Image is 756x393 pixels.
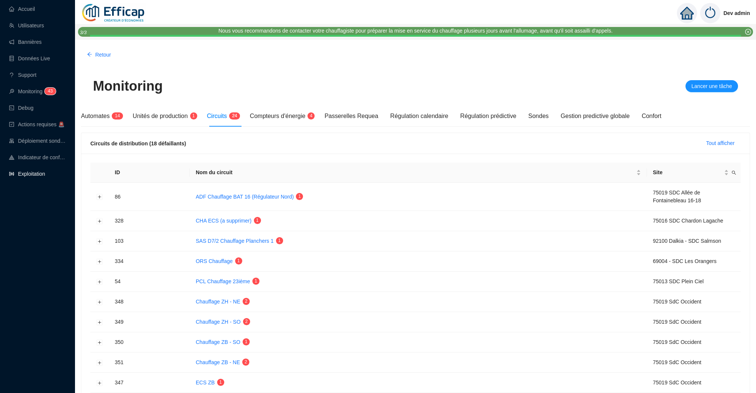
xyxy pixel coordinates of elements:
[9,122,14,127] span: check-square
[229,112,240,120] sup: 24
[653,278,703,284] span: 75013 SDC Plein Ciel
[647,163,741,183] th: Site
[642,112,661,121] div: Confort
[245,299,247,304] span: 2
[219,380,222,385] span: 1
[653,299,701,305] span: 75019 SdC Occident
[245,339,247,344] span: 1
[245,319,248,324] span: 2
[232,113,235,118] span: 2
[9,6,35,12] a: homeAccueil
[196,194,294,200] a: ADF Chauffage BAT 16 (Régulateur Nord)
[250,113,305,119] span: Compteurs d'énergie
[9,55,50,61] a: databaseDonnées Live
[237,258,240,263] span: 1
[112,112,123,120] sup: 14
[97,319,103,325] button: Développer la ligne
[80,30,87,35] i: 3 / 3
[9,171,45,177] a: slidersExploitation
[653,258,717,264] span: 69004 - SDC Les Orangers
[700,137,741,149] button: Tout afficher
[196,278,250,284] a: PCL Chauffage 23ième
[196,339,240,345] a: Chauffage ZB - SO
[680,6,694,20] span: home
[109,353,190,373] td: 351
[97,194,103,200] button: Développer la ligne
[254,217,261,224] sup: 1
[109,312,190,332] td: 349
[133,113,188,119] span: Unités de production
[90,140,186,146] span: Circuits de distribution (18 défaillants)
[256,218,259,223] span: 1
[45,88,55,95] sup: 43
[95,51,111,59] span: Retour
[235,113,237,118] span: 4
[255,278,257,284] span: 1
[81,113,109,119] span: Automates
[324,112,378,121] div: Passerelles Requea
[218,27,612,35] div: Nous vous recommandons de contacter votre chauffagiste pour préparer la mise en service du chauff...
[745,29,751,35] span: close-circle
[653,359,701,365] span: 75019 SdC Occident
[730,167,738,178] span: search
[691,82,732,90] span: Lancer une tâche
[296,193,303,200] sup: 1
[48,88,50,94] span: 4
[190,163,647,183] th: Nom du circuit
[87,52,92,57] span: arrow-left
[109,183,190,211] td: 86
[252,278,259,285] sup: 1
[243,338,250,345] sup: 1
[115,113,117,118] span: 1
[9,154,66,160] a: heat-mapIndicateur de confort
[18,121,64,127] span: Actions requises 🚨
[390,112,448,121] div: Régulation calendaire
[196,359,240,365] a: Chauffage ZB - NE
[460,112,516,121] div: Régulation prédictive
[9,72,36,78] a: questionSupport
[97,380,103,386] button: Développer la ligne
[732,170,736,175] span: search
[700,3,720,23] img: power
[9,39,42,45] a: notificationBannières
[97,299,103,305] button: Développer la ligne
[685,80,738,92] button: Lancer une tâche
[97,218,103,224] button: Développer la ligne
[9,88,54,94] a: monitorMonitoring43
[653,339,701,345] span: 75019 SdC Occident
[244,359,247,365] span: 2
[97,279,103,285] button: Développer la ligne
[97,339,103,345] button: Développer la ligne
[706,139,735,147] span: Tout afficher
[243,298,250,305] sup: 2
[9,105,33,111] a: codeDebug
[653,218,723,224] span: 75016 SDC Chardon Lagache
[242,359,249,366] sup: 2
[109,251,190,272] td: 334
[50,88,53,94] span: 3
[653,169,723,176] span: Site
[9,22,44,28] a: teamUtilisateurs
[196,380,215,386] a: ECS ZB
[276,237,283,244] sup: 1
[109,163,190,183] th: ID
[117,113,120,118] span: 4
[278,238,281,243] span: 1
[653,319,701,325] span: 75019 SdC Occident
[723,1,750,25] span: Dev admin
[653,190,701,203] span: 75019 SDC Allée de Fontainebleau 16-18
[9,138,66,144] a: clusterDéploiement sondes
[196,299,240,305] a: Chauffage ZH - NE
[196,169,635,176] span: Nom du circuit
[93,79,163,94] span: Monitoring
[561,112,630,121] div: Gestion predictive globale
[653,238,721,244] span: 92100 Dalkia - SDC Salmson
[196,238,274,244] a: SAS D7/2 Chauffage Planchers 1
[217,379,224,386] sup: 1
[307,112,315,120] sup: 4
[192,113,195,118] span: 1
[207,113,227,119] span: Circuits
[528,112,549,121] div: Sondes
[235,257,242,264] sup: 1
[196,319,241,325] a: Chauffage ZH - SO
